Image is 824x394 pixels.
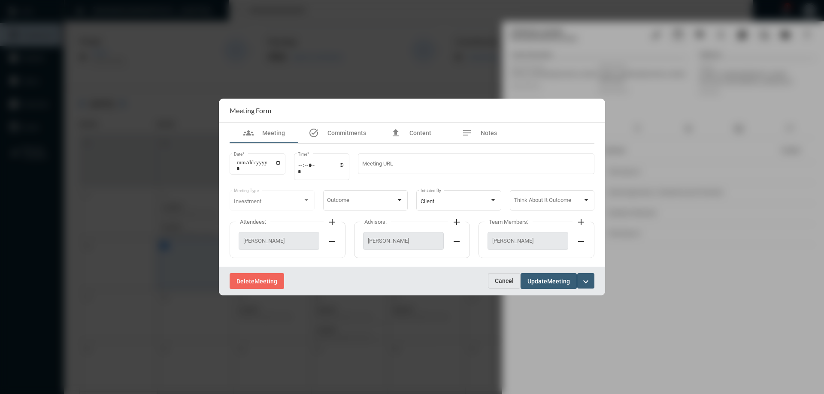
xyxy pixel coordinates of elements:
[462,128,472,138] mat-icon: notes
[230,273,284,289] button: DeleteMeeting
[547,278,570,285] span: Meeting
[254,278,277,285] span: Meeting
[527,278,547,285] span: Update
[230,106,271,114] h2: Meeting Form
[360,219,391,225] label: Advisors:
[481,129,497,136] span: Notes
[576,236,586,247] mat-icon: remove
[309,128,319,138] mat-icon: task_alt
[236,219,270,225] label: Attendees:
[262,129,285,136] span: Meeting
[581,277,591,287] mat-icon: expand_more
[368,238,439,244] span: [PERSON_NAME]
[234,198,261,205] span: Investment
[576,217,586,227] mat-icon: add
[236,278,254,285] span: Delete
[391,128,401,138] mat-icon: file_upload
[485,219,533,225] label: Team Members:
[243,128,254,138] mat-icon: groups
[327,129,366,136] span: Commitments
[327,217,337,227] mat-icon: add
[409,129,431,136] span: Content
[327,236,337,247] mat-icon: remove
[243,238,315,244] span: [PERSON_NAME]
[421,198,434,205] span: Client
[451,217,462,227] mat-icon: add
[495,277,514,284] span: Cancel
[521,273,577,289] button: UpdateMeeting
[488,273,521,289] button: Cancel
[492,238,563,244] span: [PERSON_NAME]
[451,236,462,247] mat-icon: remove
